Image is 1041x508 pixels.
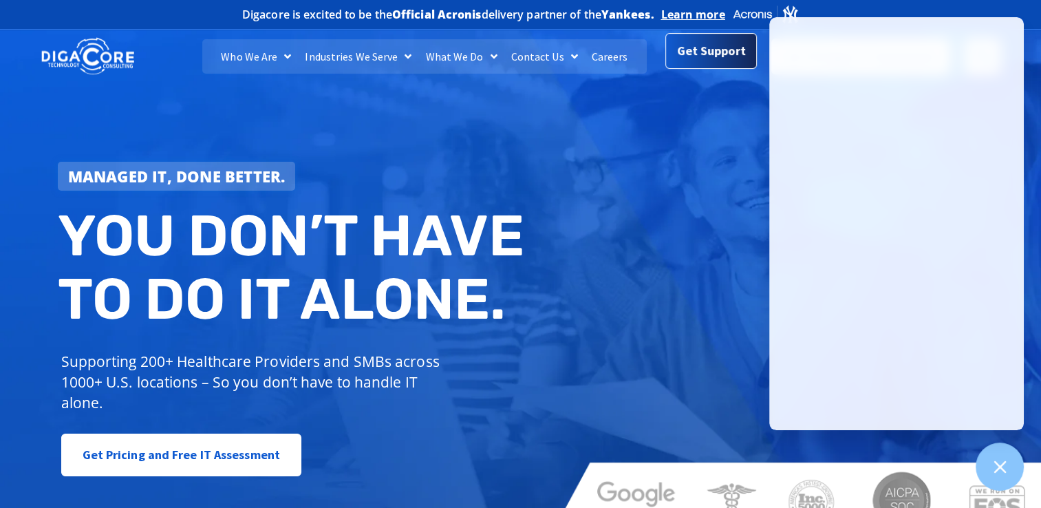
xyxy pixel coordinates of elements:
[601,7,654,22] b: Yankees.
[504,39,585,74] a: Contact Us
[61,434,301,476] a: Get Pricing and Free IT Assessment
[214,39,298,74] a: Who We Are
[61,351,446,413] p: Supporting 200+ Healthcare Providers and SMBs across 1000+ U.S. locations – So you don’t have to ...
[202,39,647,74] nav: Menu
[665,33,757,69] a: Get Support
[732,4,799,24] img: Acronis
[585,39,635,74] a: Careers
[677,37,746,65] span: Get Support
[298,39,418,74] a: Industries We Serve
[58,162,296,191] a: Managed IT, done better.
[242,9,654,20] h2: Digacore is excited to be the delivery partner of the
[418,39,504,74] a: What We Do
[392,7,482,22] b: Official Acronis
[68,166,286,187] strong: Managed IT, done better.
[661,8,725,21] a: Learn more
[58,204,531,330] h2: You don’t have to do IT alone.
[83,441,280,469] span: Get Pricing and Free IT Assessment
[41,36,134,77] img: DigaCore Technology Consulting
[769,17,1024,430] iframe: Chatgenie Messenger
